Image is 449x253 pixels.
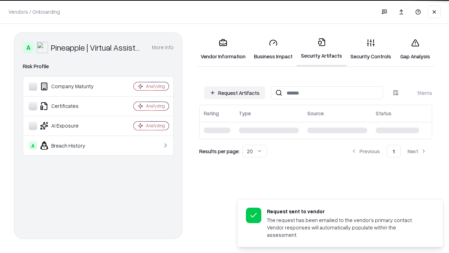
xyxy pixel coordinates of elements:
a: Gap Analysis [395,33,435,66]
p: Vendors / Onboarding [8,8,60,15]
div: Source [307,110,324,117]
div: Certificates [29,102,113,110]
div: AI Exposure [29,122,113,130]
button: Request Artifacts [204,86,265,99]
div: Analyzing [146,103,165,109]
div: Analyzing [146,83,165,89]
div: The request has been emailed to the vendor’s primary contact. Vendor responses will automatically... [267,216,426,239]
div: Company Maturity [29,82,113,91]
a: Business Impact [250,33,297,66]
a: Vendor Information [196,33,250,66]
img: Pineapple | Virtual Assistant Agency [37,42,48,53]
div: 1 items [404,89,432,97]
nav: pagination [346,145,432,157]
div: Type [239,110,251,117]
button: 1 [387,145,401,157]
a: Security Artifacts [297,32,346,66]
a: Security Controls [346,33,395,66]
div: Analyzing [146,123,165,129]
button: More info [152,41,174,54]
div: Status [376,110,391,117]
div: Risk Profile [23,62,174,71]
div: Pineapple | Virtual Assistant Agency [51,42,143,53]
div: A [23,42,34,53]
div: Breach History [29,141,113,150]
div: A [29,141,37,150]
p: Results per page: [199,148,240,155]
div: Rating [204,110,219,117]
div: Request sent to vendor [267,208,426,215]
